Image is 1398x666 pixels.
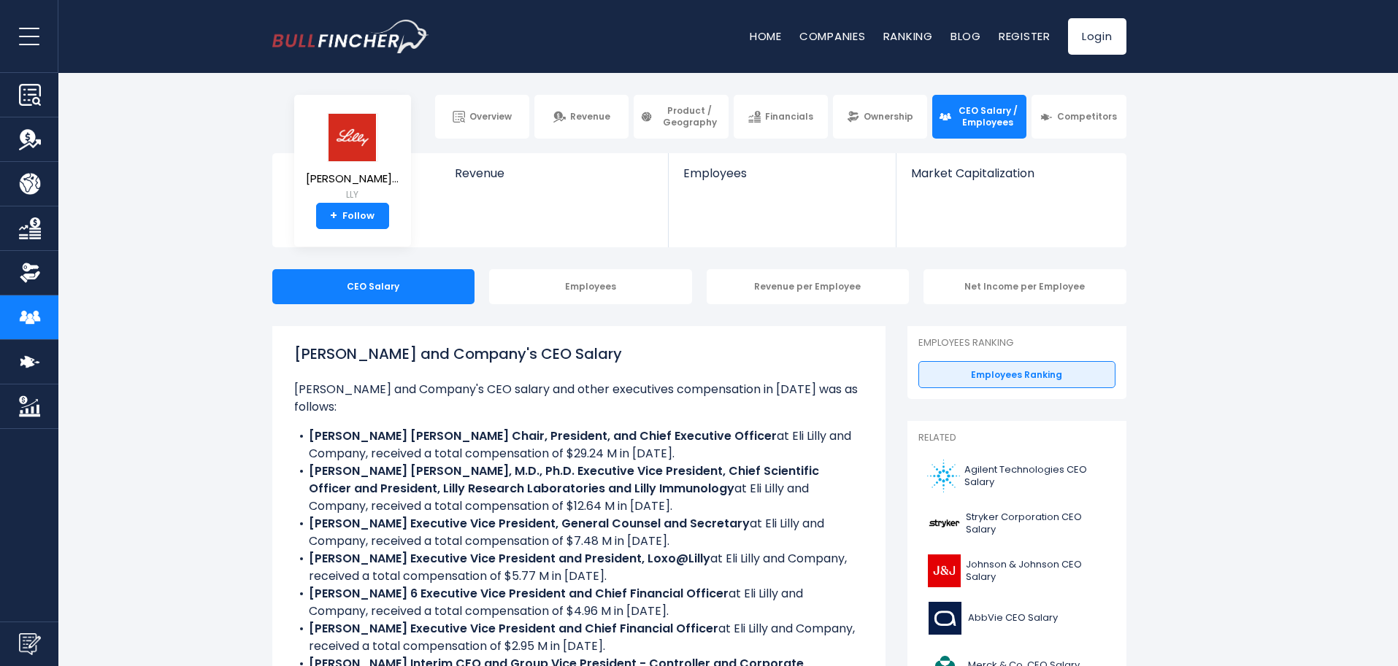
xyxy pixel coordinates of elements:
[918,361,1115,389] a: Employees Ranking
[833,95,927,139] a: Ownership
[657,105,721,128] span: Product / Geography
[19,262,41,284] img: Ownership
[440,153,669,205] a: Revenue
[272,20,429,53] img: bullfincher logo
[734,95,828,139] a: Financials
[294,427,864,462] li: at Eli Lilly and Company, received a total compensation of $29.24 M in [DATE].
[294,381,864,416] p: [PERSON_NAME] and Company's CEO salary and other executives compensation in [DATE] was as follows:
[294,462,864,515] li: at Eli Lilly and Company, received a total compensation of $12.64 M in [DATE].
[294,550,864,585] li: at Eli Lilly and Company, received a total compensation of $5.77 M in [DATE].
[272,269,475,304] div: CEO Salary
[799,28,866,44] a: Companies
[634,95,728,139] a: Product / Geography
[294,620,864,655] li: at Eli Lilly and Company, received a total compensation of $2.95 M in [DATE].
[294,515,864,550] li: at Eli Lilly and Company, received a total compensation of $7.48 M in [DATE].
[309,515,750,532] b: [PERSON_NAME] Executive Vice President, General Counsel and Secretary
[927,460,961,492] img: A logo
[918,503,1115,543] a: Stryker Corporation CEO Salary
[489,269,692,304] div: Employees
[927,554,961,587] img: JNJ logo
[306,188,399,201] small: LLY
[294,343,864,365] h1: [PERSON_NAME] and Company's CEO Salary
[309,427,777,444] b: [PERSON_NAME] [PERSON_NAME] Chair, President, and Chief Executive Officer
[294,585,864,620] li: at Eli Lilly and Company, received a total compensation of $4.96 M in [DATE].
[309,585,729,602] b: [PERSON_NAME] 6 Executive Vice President and Chief Financial Officer
[272,20,429,53] a: Go to homepage
[1032,95,1126,139] a: Competitors
[570,111,610,123] span: Revenue
[918,337,1115,349] p: Employees Ranking
[918,432,1115,444] p: Related
[750,28,782,44] a: Home
[316,203,389,229] a: +Follow
[911,166,1110,180] span: Market Capitalization
[918,551,1115,591] a: Johnson & Johnson CEO Salary
[683,166,881,180] span: Employees
[968,612,1058,624] span: AbbVie CEO Salary
[956,105,1020,128] span: CEO Salary / Employees
[864,111,913,123] span: Ownership
[306,173,399,185] span: [PERSON_NAME]...
[964,464,1106,489] span: Agilent Technologies CEO Salary
[966,511,1107,536] span: Stryker Corporation CEO Salary
[999,28,1051,44] a: Register
[950,28,981,44] a: Blog
[883,28,933,44] a: Ranking
[918,456,1115,496] a: Agilent Technologies CEO Salary
[932,95,1026,139] a: CEO Salary / Employees
[707,269,910,304] div: Revenue per Employee
[923,269,1126,304] div: Net Income per Employee
[309,462,819,497] b: [PERSON_NAME] [PERSON_NAME], M.D., Ph.D. Executive Vice President, Chief Scientific Officer and P...
[534,95,629,139] a: Revenue
[435,95,529,139] a: Overview
[309,550,710,567] b: [PERSON_NAME] Executive Vice President and President, Loxo@Lilly
[765,111,813,123] span: Financials
[469,111,512,123] span: Overview
[927,507,961,540] img: SYK logo
[305,112,399,204] a: [PERSON_NAME]... LLY
[669,153,896,205] a: Employees
[309,620,718,637] b: [PERSON_NAME] Executive Vice President and Chief Financial Officer
[1057,111,1117,123] span: Competitors
[896,153,1124,205] a: Market Capitalization
[918,598,1115,638] a: AbbVie CEO Salary
[966,559,1107,584] span: Johnson & Johnson CEO Salary
[1068,18,1126,55] a: Login
[927,602,964,635] img: ABBV logo
[455,166,654,180] span: Revenue
[330,209,337,222] strong: +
